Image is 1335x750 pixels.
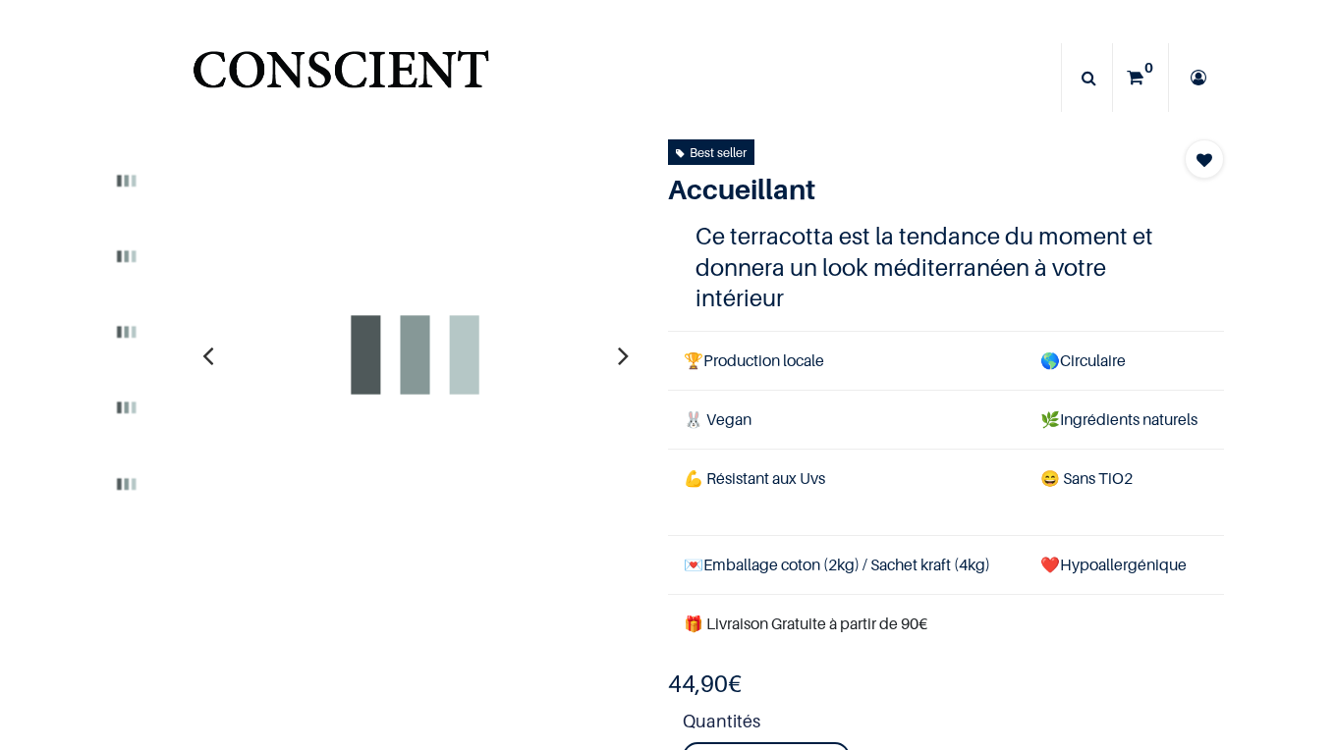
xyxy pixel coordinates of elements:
[1196,148,1212,172] span: Add to wishlist
[1040,350,1060,370] span: 🌎
[94,225,158,289] img: Product image
[94,376,158,440] img: Product image
[1113,43,1168,112] a: 0
[1025,332,1224,391] td: Circulaire
[94,452,158,515] img: Product image
[1025,391,1224,450] td: Ingrédients naturels
[1185,139,1224,179] button: Add to wishlist
[94,300,158,364] img: Product image
[189,39,492,117] a: Logo of Conscient
[1025,535,1224,594] td: ❤️Hypoallergénique
[684,614,927,633] font: 🎁 Livraison Gratuite à partir de 90€
[668,173,1141,206] h1: Accueillant
[684,350,703,370] span: 🏆
[695,221,1196,313] h4: Ce terracotta est la tendance du moment et donnera un look méditerranéen à votre intérieur
[676,141,747,163] div: Best seller
[1040,468,1072,488] span: 😄 S
[668,670,742,698] b: €
[668,670,728,698] span: 44,90
[668,535,1026,594] td: Emballage coton (2kg) / Sachet kraft (4kg)
[683,708,1225,742] strong: Quantités
[189,39,492,117] img: Conscient
[198,139,631,571] img: Product image
[1025,450,1224,535] td: ans TiO2
[684,409,751,429] span: 🐰 Vegan
[668,332,1026,391] td: Production locale
[1140,58,1158,78] sup: 0
[94,149,158,213] img: Product image
[684,555,703,574] span: 💌
[684,468,825,488] span: 💪 Résistant aux Uvs
[1040,409,1060,429] span: 🌿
